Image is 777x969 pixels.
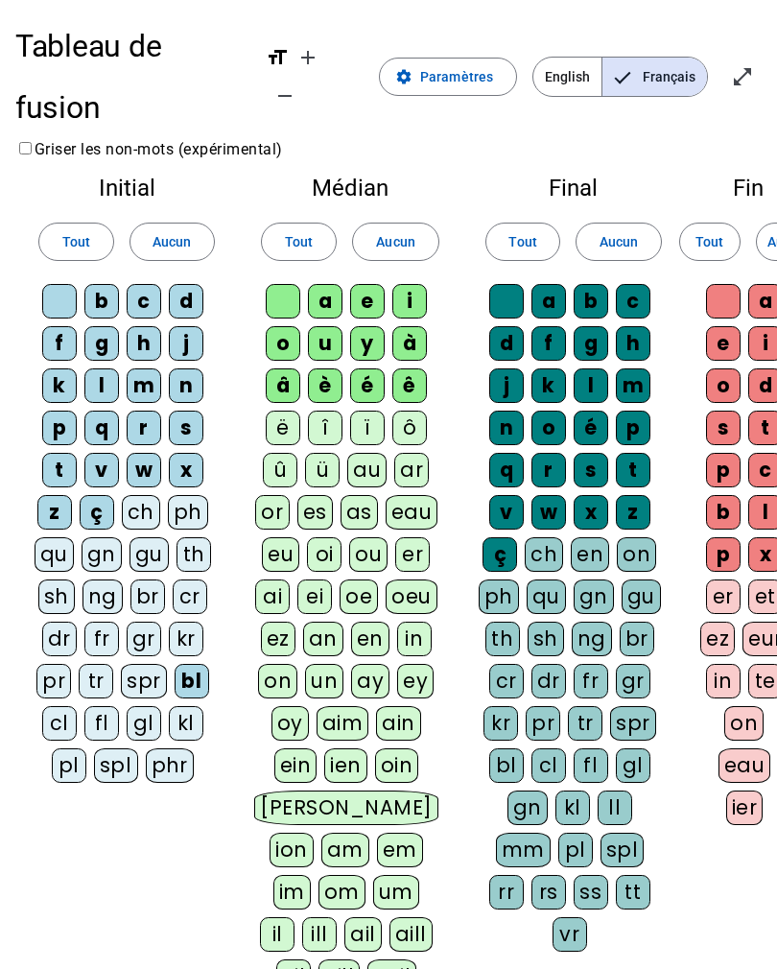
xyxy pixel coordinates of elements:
[19,142,32,154] input: Griser les non-mots (expérimental)
[478,177,670,200] h2: Final
[531,664,566,698] div: dr
[253,177,447,200] h2: Médian
[84,706,119,741] div: fl
[489,748,524,783] div: bl
[262,537,299,572] div: eu
[82,537,122,572] div: gn
[42,453,77,487] div: t
[531,411,566,445] div: o
[731,65,754,88] mat-icon: open_in_full
[80,495,114,530] div: ç
[305,664,343,698] div: un
[616,748,650,783] div: gl
[616,326,650,361] div: h
[377,833,423,867] div: em
[84,411,119,445] div: q
[724,706,764,741] div: on
[489,326,524,361] div: d
[616,453,650,487] div: t
[531,748,566,783] div: cl
[318,875,365,910] div: om
[273,875,311,910] div: im
[297,495,333,530] div: es
[129,223,215,261] button: Aucun
[255,495,290,530] div: or
[271,706,309,741] div: oy
[84,622,119,656] div: fr
[169,622,203,656] div: kr
[574,748,608,783] div: fl
[173,579,207,614] div: cr
[706,368,741,403] div: o
[610,706,656,741] div: spr
[574,495,608,530] div: x
[351,664,389,698] div: ay
[258,664,297,698] div: on
[531,495,566,530] div: w
[273,84,296,107] mat-icon: remove
[616,411,650,445] div: p
[38,223,114,261] button: Tout
[571,537,609,572] div: en
[533,58,601,96] span: English
[127,411,161,445] div: r
[84,453,119,487] div: v
[52,748,86,783] div: pl
[289,38,327,77] button: Augmenter la taille de la police
[489,368,524,403] div: j
[526,706,560,741] div: pr
[321,833,369,867] div: am
[62,230,90,253] span: Tout
[479,579,519,614] div: ph
[42,706,77,741] div: cl
[528,622,564,656] div: sh
[386,579,437,614] div: oeu
[598,791,632,825] div: ll
[395,537,430,572] div: er
[153,230,191,253] span: Aucun
[379,58,517,96] button: Paramètres
[723,58,762,96] button: Entrer en plein écran
[600,833,645,867] div: spl
[574,664,608,698] div: fr
[574,453,608,487] div: s
[254,791,437,825] div: [PERSON_NAME]
[376,706,421,741] div: ain
[175,664,209,698] div: bl
[397,664,434,698] div: ey
[485,223,561,261] button: Tout
[169,411,203,445] div: s
[308,284,342,319] div: a
[266,326,300,361] div: o
[485,622,520,656] div: th
[84,326,119,361] div: g
[616,284,650,319] div: c
[351,622,389,656] div: en
[553,917,587,952] div: vr
[483,537,517,572] div: ç
[527,579,566,614] div: qu
[79,664,113,698] div: tr
[386,495,438,530] div: eau
[84,368,119,403] div: l
[169,368,203,403] div: n
[169,706,203,741] div: kl
[508,230,536,253] span: Tout
[42,622,77,656] div: dr
[261,223,337,261] button: Tout
[706,326,741,361] div: e
[496,833,551,867] div: mm
[305,453,340,487] div: ü
[483,706,518,741] div: kr
[574,579,614,614] div: gn
[270,833,314,867] div: ion
[350,284,385,319] div: e
[375,748,419,783] div: oin
[679,223,741,261] button: Tout
[130,579,165,614] div: br
[350,411,385,445] div: ï
[296,46,319,69] mat-icon: add
[572,622,612,656] div: ng
[84,284,119,319] div: b
[347,453,387,487] div: au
